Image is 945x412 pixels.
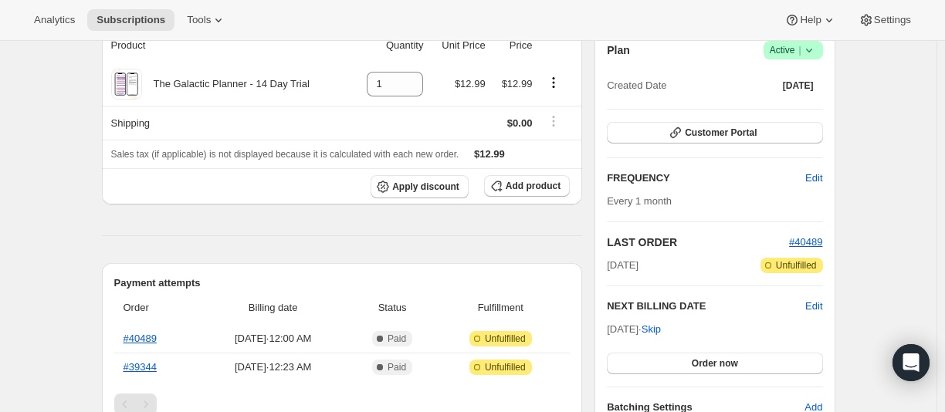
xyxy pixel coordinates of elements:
span: Edit [805,171,822,186]
span: $12.99 [474,148,505,160]
span: Apply discount [392,181,459,193]
span: [DATE] · [607,323,661,335]
span: Created Date [607,78,666,93]
span: Settings [874,14,911,26]
span: Every 1 month [607,195,672,207]
span: Active [770,42,817,58]
span: Help [800,14,821,26]
button: Analytics [25,9,84,31]
button: Tools [178,9,235,31]
h2: Payment attempts [114,275,571,291]
img: product img [113,69,140,100]
a: #40489 [789,236,822,248]
span: Fulfillment [440,300,561,316]
span: Paid [388,361,406,373]
span: | [798,44,801,56]
div: The Galactic Planner - 14 Day Trial [142,76,310,92]
span: Billing date [202,300,344,316]
span: [DATE] [607,258,638,273]
button: Edit [805,299,822,314]
a: #39344 [124,361,157,373]
span: Analytics [34,14,75,26]
th: Quantity [351,29,428,62]
th: Product [102,29,351,62]
h2: FREQUENCY [607,171,805,186]
h2: NEXT BILLING DATE [607,299,805,314]
h2: LAST ORDER [607,235,789,250]
button: [DATE] [774,75,823,96]
th: Shipping [102,106,351,140]
th: Price [490,29,537,62]
button: Product actions [541,74,566,91]
button: Apply discount [371,175,469,198]
h2: Plan [607,42,630,58]
span: [DATE] · 12:23 AM [202,360,344,375]
button: Help [775,9,845,31]
span: $12.99 [455,78,486,89]
span: Status [354,300,432,316]
span: Unfulfilled [776,259,817,272]
button: Shipping actions [541,113,566,130]
span: $0.00 [507,117,533,129]
span: Sales tax (if applicable) is not displayed because it is calculated with each new order. [111,149,459,160]
span: $12.99 [502,78,533,89]
span: Unfulfilled [485,361,526,373]
button: Customer Portal [607,122,822,144]
button: Edit [796,166,832,191]
button: Order now [607,353,822,374]
th: Unit Price [428,29,489,62]
span: [DATE] [783,79,814,92]
span: Add product [506,180,561,192]
span: Order now [692,357,738,370]
span: Skip [642,322,661,337]
span: [DATE] · 12:00 AM [202,331,344,346]
button: #40489 [789,235,822,250]
span: Unfulfilled [485,333,526,345]
th: Order [114,291,198,325]
a: #40489 [124,333,157,344]
button: Subscriptions [87,9,174,31]
button: Settings [849,9,920,31]
div: Open Intercom Messenger [892,344,930,381]
button: Add product [484,175,570,197]
span: Tools [187,14,211,26]
span: Customer Portal [685,127,757,139]
span: Subscriptions [97,14,165,26]
button: Skip [632,317,670,342]
span: Paid [388,333,406,345]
